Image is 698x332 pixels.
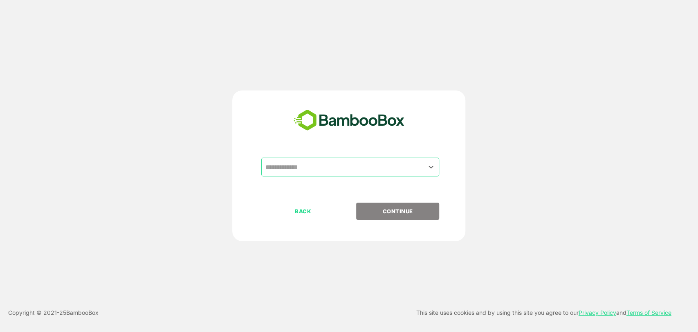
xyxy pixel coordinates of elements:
[626,309,671,316] a: Terms of Service
[8,308,99,318] p: Copyright © 2021- 25 BambooBox
[289,107,409,134] img: bamboobox
[425,161,436,172] button: Open
[357,207,439,216] p: CONTINUE
[579,309,616,316] a: Privacy Policy
[261,203,344,220] button: BACK
[262,207,344,216] p: BACK
[356,203,439,220] button: CONTINUE
[416,308,671,318] p: This site uses cookies and by using this site you agree to our and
